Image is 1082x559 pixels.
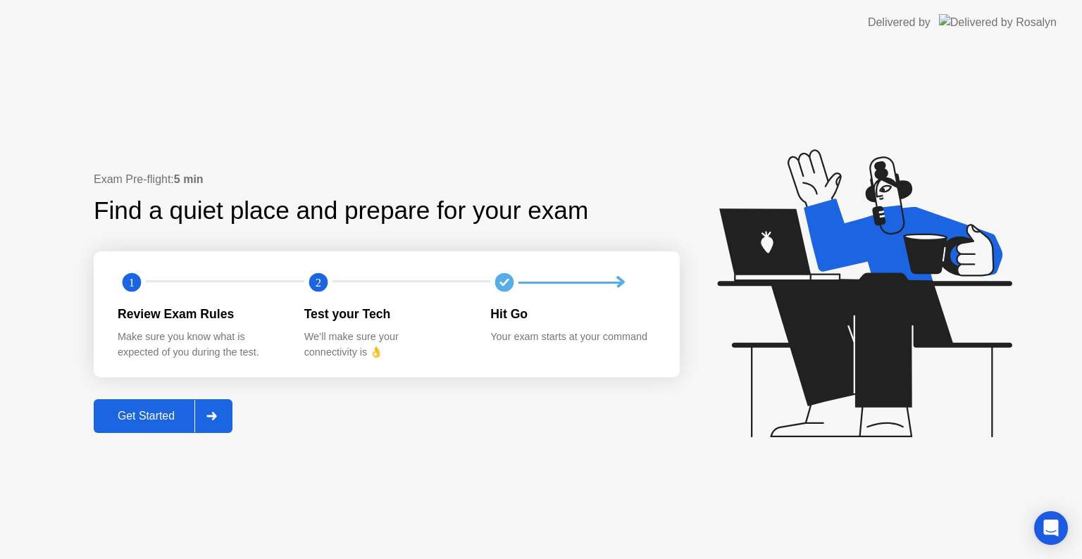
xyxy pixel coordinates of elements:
[118,305,282,323] div: Review Exam Rules
[94,399,232,433] button: Get Started
[129,276,135,289] text: 1
[174,173,204,185] b: 5 min
[1034,511,1068,545] div: Open Intercom Messenger
[94,192,590,230] div: Find a quiet place and prepare for your exam
[94,171,680,188] div: Exam Pre-flight:
[490,305,654,323] div: Hit Go
[304,305,468,323] div: Test your Tech
[316,276,321,289] text: 2
[98,410,194,422] div: Get Started
[304,329,468,360] div: We’ll make sure your connectivity is 👌
[490,329,654,345] div: Your exam starts at your command
[868,14,931,31] div: Delivered by
[118,329,282,360] div: Make sure you know what is expected of you during the test.
[939,14,1057,30] img: Delivered by Rosalyn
